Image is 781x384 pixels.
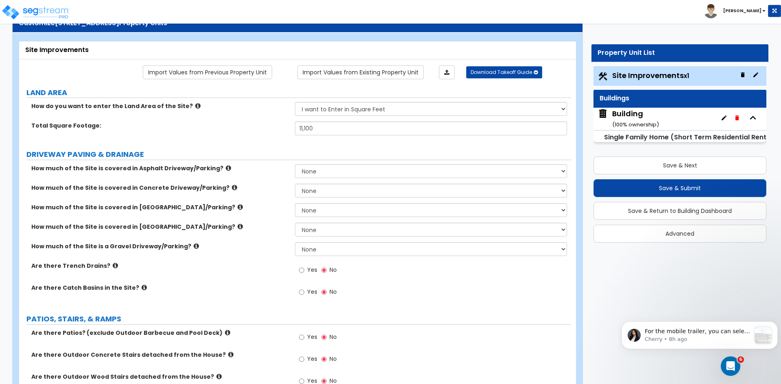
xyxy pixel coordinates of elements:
[31,262,289,270] label: Are there Trench Drains?
[31,284,289,292] label: Are there Catch Basins in the Site?
[31,373,289,381] label: Are there Outdoor Wood Stairs detached from the House?
[31,121,289,130] label: Total Square Footage:
[297,65,424,79] a: Import the dynamic attribute values from existing properties.
[143,65,272,79] a: Import the dynamic attribute values from previous properties.
[307,288,317,296] span: Yes
[31,102,289,110] label: How do you want to enter the Land Area of the Site?
[612,70,689,80] span: Site Improvements
[238,204,243,210] i: click for more info!
[612,121,659,128] small: ( 100 % ownership)
[598,108,608,119] img: building.svg
[26,149,571,160] label: DRIVEWAY PAVING & DRAINAGE
[737,356,744,363] span: 6
[593,225,766,243] button: Advanced
[113,263,118,269] i: click for more info!
[142,284,147,291] i: click for more info!
[329,266,337,274] span: No
[466,66,542,78] button: Download Takeoff Guide
[471,69,532,76] span: Download Takeoff Guide
[194,243,199,249] i: click for more info!
[604,132,776,142] small: Single Family Home (Short Term Residential Rental)
[329,333,337,341] span: No
[307,355,317,363] span: Yes
[704,4,718,18] img: avatar.png
[25,46,570,55] div: Site Improvements
[31,329,289,337] label: Are there Patios? (exclude Outdoor Barbecue and Pool Deck)
[299,333,304,342] input: Yes
[593,179,766,197] button: Save & Submit
[31,223,289,231] label: How much of the Site is covered in [GEOGRAPHIC_DATA]/Parking?
[1,4,70,20] img: logo_pro_r.png
[593,202,766,220] button: Save & Return to Building Dashboard
[600,94,760,103] div: Buildings
[307,266,317,274] span: Yes
[226,165,231,171] i: click for more info!
[228,351,233,358] i: click for more info!
[329,355,337,363] span: No
[299,288,304,297] input: Yes
[299,266,304,275] input: Yes
[593,156,766,174] button: Save & Next
[195,103,201,109] i: click for more info!
[31,164,289,172] label: How much of the Site is covered in Asphalt Driveway/Parking?
[299,355,304,364] input: Yes
[321,266,327,275] input: No
[439,65,455,79] a: Import the dynamic attributes value through Excel sheet
[618,305,781,362] iframe: Intercom notifications message
[321,288,327,297] input: No
[31,184,289,192] label: How much of the Site is covered in Concrete Driveway/Parking?
[216,373,222,380] i: click for more info!
[31,203,289,211] label: How much of the Site is covered in [GEOGRAPHIC_DATA]/Parking?
[232,184,237,191] i: click for more info!
[321,355,327,364] input: No
[721,356,740,376] iframe: Intercom live chat
[598,71,608,82] img: Construction.png
[31,351,289,359] label: Are there Outdoor Concrete Stairs detached from the House?
[225,330,230,336] i: click for more info!
[26,314,571,324] label: PATIOS, STAIRS, & RAMPS
[684,72,689,80] small: x1
[31,242,289,250] label: How much of the Site is a Gravel Driveway/Parking?
[26,87,571,98] label: LAND AREA
[238,223,243,230] i: click for more info!
[307,333,317,341] span: Yes
[321,333,327,342] input: No
[723,8,761,14] b: [PERSON_NAME]
[598,48,762,58] div: Property Unit List
[598,108,659,129] span: Building
[329,288,337,296] span: No
[612,108,659,129] div: Building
